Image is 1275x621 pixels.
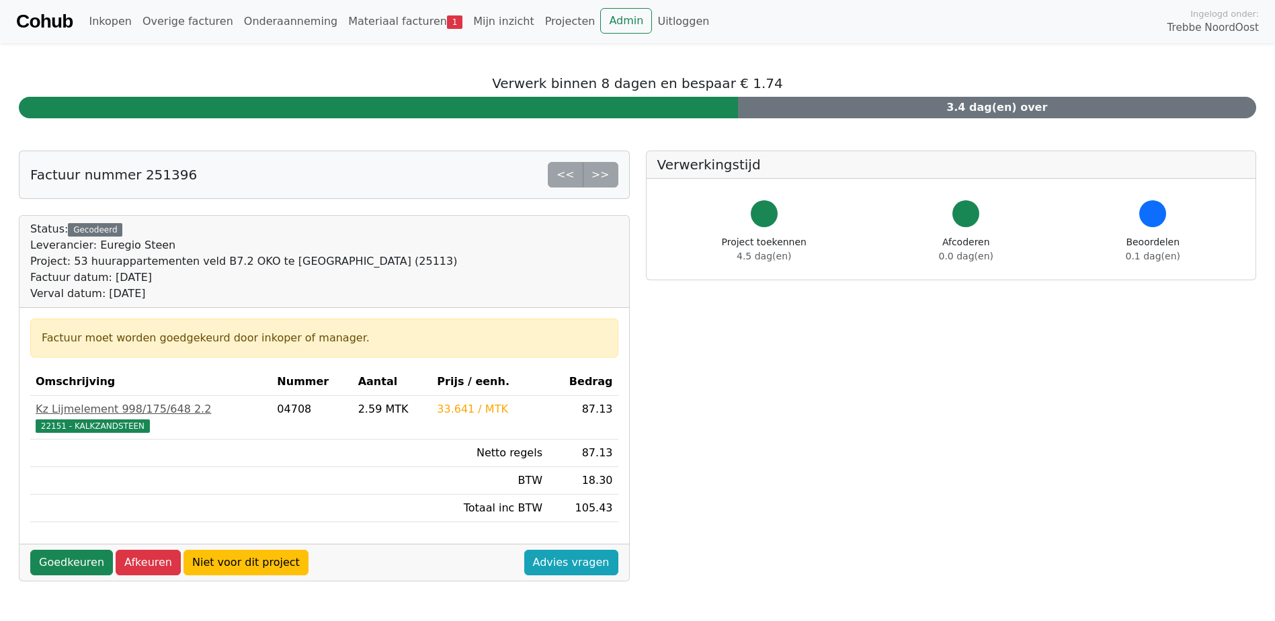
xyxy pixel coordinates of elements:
[272,396,352,440] td: 04708
[30,221,457,302] div: Status:
[1126,251,1180,261] span: 0.1 dag(en)
[722,235,807,263] div: Project toekennen
[1167,20,1259,36] span: Trebbe NoordOost
[36,401,266,417] div: Kz Lijmelement 998/175/648 2.2
[183,550,309,575] a: Niet voor dit project
[737,251,791,261] span: 4.5 dag(en)
[431,467,548,495] td: BTW
[738,97,1256,118] div: 3.4 dag(en) over
[239,8,343,35] a: Onderaanneming
[83,8,136,35] a: Inkopen
[600,8,652,34] a: Admin
[30,550,113,575] a: Goedkeuren
[36,419,150,433] span: 22151 - KALKZANDSTEEN
[36,401,266,433] a: Kz Lijmelement 998/175/648 2.222151 - KALKZANDSTEEN
[272,368,352,396] th: Nummer
[353,368,432,396] th: Aantal
[30,167,197,183] h5: Factuur nummer 251396
[431,440,548,467] td: Netto regels
[652,8,714,35] a: Uitloggen
[19,75,1256,91] h5: Verwerk binnen 8 dagen en bespaar € 1.74
[42,330,607,346] div: Factuur moet worden goedgekeurd door inkoper of manager.
[68,223,122,237] div: Gecodeerd
[30,286,457,302] div: Verval datum: [DATE]
[437,401,542,417] div: 33.641 / MTK
[1126,235,1180,263] div: Beoordelen
[343,8,468,35] a: Materiaal facturen1
[30,270,457,286] div: Factuur datum: [DATE]
[30,237,457,253] div: Leverancier: Euregio Steen
[548,396,618,440] td: 87.13
[548,368,618,396] th: Bedrag
[447,15,462,29] span: 1
[540,8,601,35] a: Projecten
[468,8,540,35] a: Mijn inzicht
[548,440,618,467] td: 87.13
[524,550,618,575] a: Advies vragen
[30,253,457,270] div: Project: 53 huurappartementen veld B7.2 OKO te [GEOGRAPHIC_DATA] (25113)
[16,5,73,38] a: Cohub
[116,550,181,575] a: Afkeuren
[30,368,272,396] th: Omschrijving
[137,8,239,35] a: Overige facturen
[548,467,618,495] td: 18.30
[1190,7,1259,20] span: Ingelogd onder:
[358,401,427,417] div: 2.59 MTK
[431,368,548,396] th: Prijs / eenh.
[431,495,548,522] td: Totaal inc BTW
[548,495,618,522] td: 105.43
[939,251,993,261] span: 0.0 dag(en)
[939,235,993,263] div: Afcoderen
[657,157,1245,173] h5: Verwerkingstijd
